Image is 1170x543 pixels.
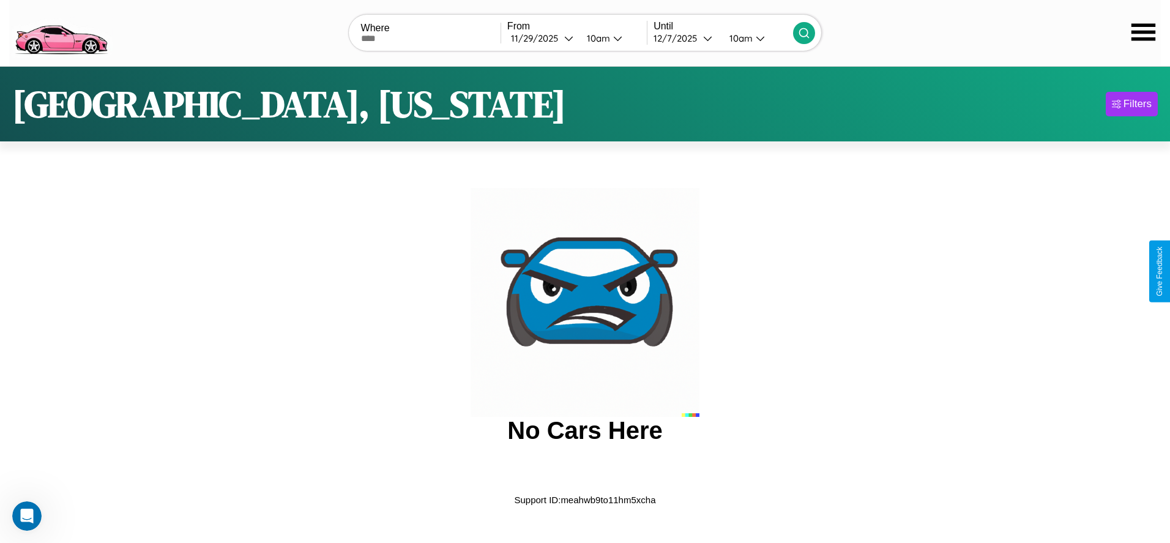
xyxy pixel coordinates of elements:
[471,188,699,417] img: car
[654,32,703,44] div: 12 / 7 / 2025
[507,21,647,32] label: From
[361,23,501,34] label: Where
[511,32,564,44] div: 11 / 29 / 2025
[12,501,42,531] iframe: Intercom live chat
[507,417,662,444] h2: No Cars Here
[12,79,566,129] h1: [GEOGRAPHIC_DATA], [US_STATE]
[723,32,756,44] div: 10am
[515,492,656,508] p: Support ID: meahwb9to11hm5xcha
[1155,247,1164,296] div: Give Feedback
[720,32,793,45] button: 10am
[1106,92,1158,116] button: Filters
[1123,98,1152,110] div: Filters
[507,32,577,45] button: 11/29/2025
[577,32,647,45] button: 10am
[581,32,613,44] div: 10am
[9,6,113,58] img: logo
[654,21,793,32] label: Until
